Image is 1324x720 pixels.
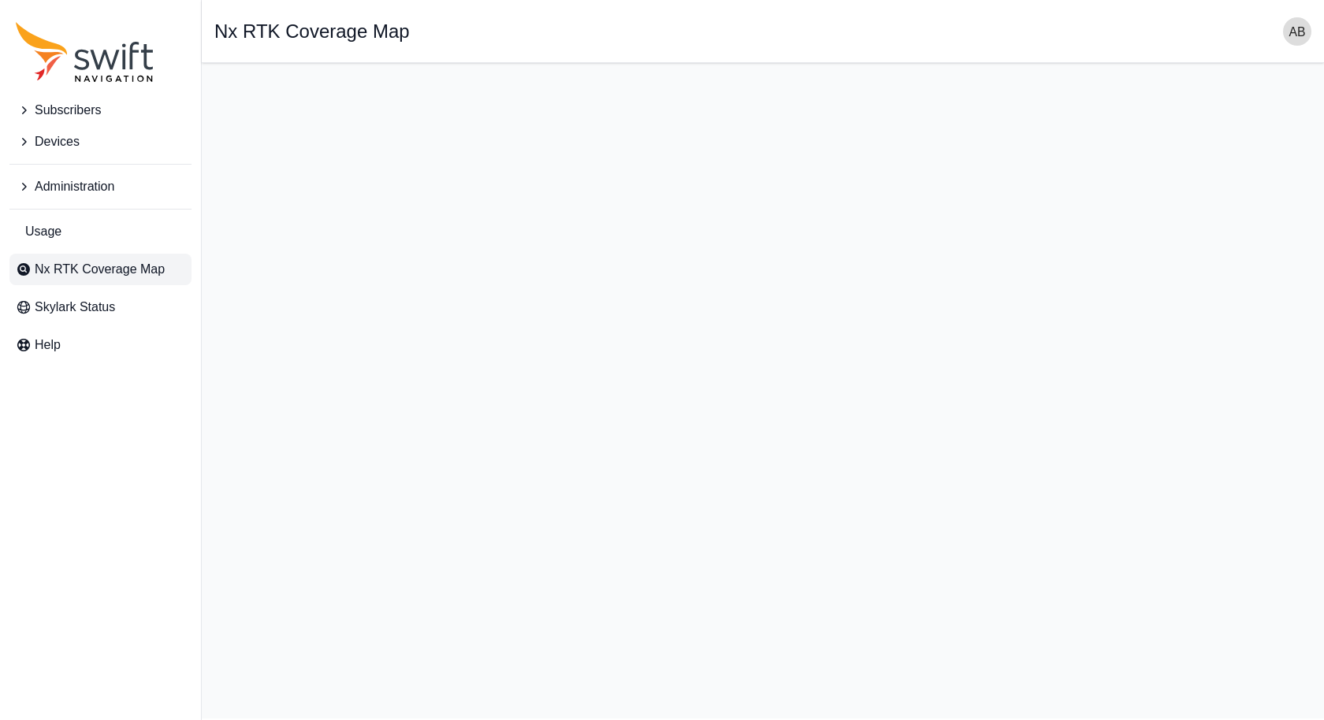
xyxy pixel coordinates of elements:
[1283,17,1311,46] img: user photo
[214,22,410,41] h1: Nx RTK Coverage Map
[35,101,101,120] span: Subscribers
[9,216,192,247] a: Usage
[214,76,1311,706] iframe: RTK Map
[9,171,192,202] button: Administration
[35,132,80,151] span: Devices
[9,126,192,158] button: Devices
[35,177,114,196] span: Administration
[9,291,192,323] a: Skylark Status
[25,222,61,241] span: Usage
[9,95,192,126] button: Subscribers
[35,298,115,317] span: Skylark Status
[35,260,165,279] span: Nx RTK Coverage Map
[9,329,192,361] a: Help
[35,336,61,354] span: Help
[9,254,192,285] a: Nx RTK Coverage Map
